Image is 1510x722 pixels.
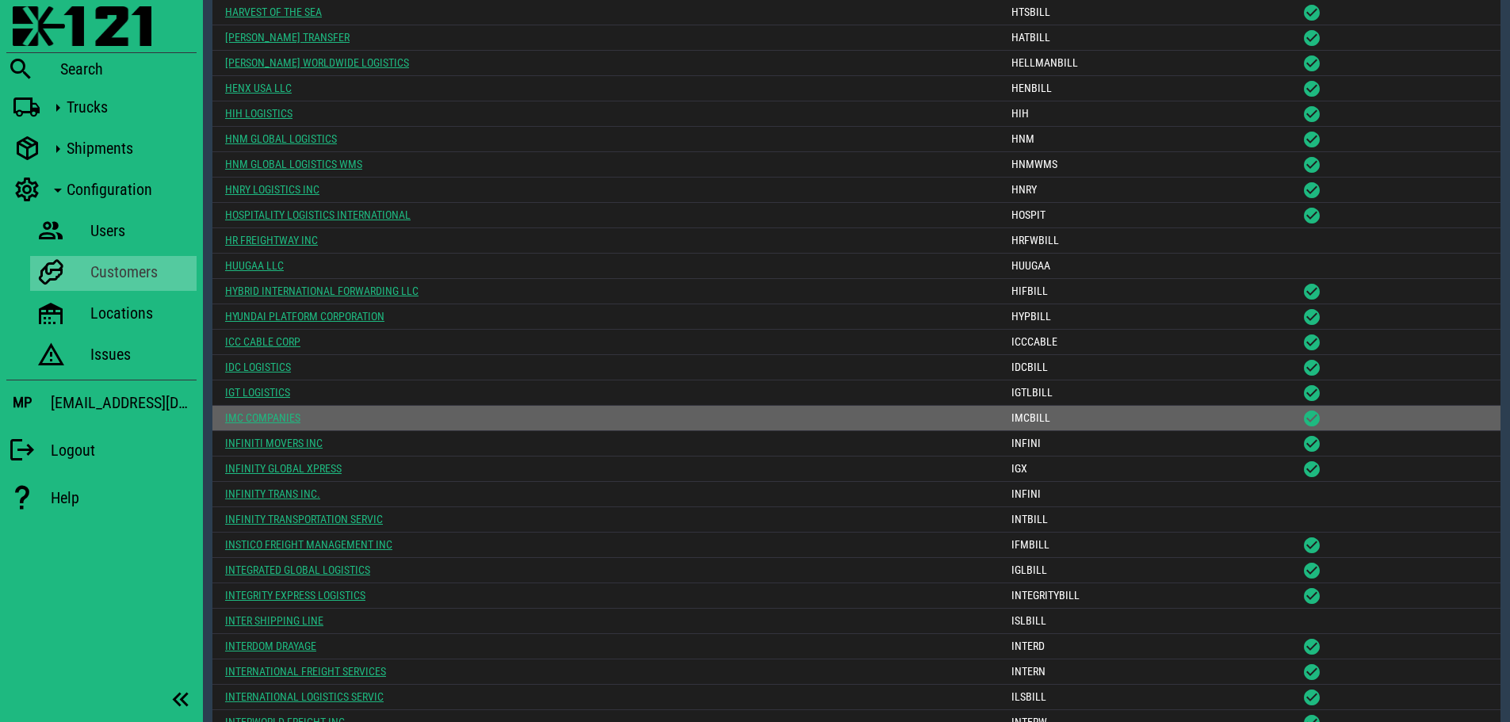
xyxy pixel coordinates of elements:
[30,297,197,332] a: Locations
[90,345,190,364] div: Issues
[999,634,1289,659] td: INTERD
[225,82,292,94] a: HENX USA LLC
[225,513,383,525] a: INFINITY TRANSPORTATION SERVIC
[999,228,1289,254] td: HRFWBILL
[999,355,1289,380] td: IDCBILL
[90,221,190,240] div: Users
[90,304,190,323] div: Locations
[30,256,197,291] a: Customers
[13,6,151,46] img: 87f0f0e.png
[225,589,365,602] a: INTEGRITY EXPRESS LOGISTICS
[999,558,1289,583] td: IGLBILL
[67,180,190,199] div: Configuration
[225,335,300,348] a: ICC CABLE CORP
[999,457,1289,482] td: IGX
[225,487,320,500] a: INFINITY TRANS INC.
[999,76,1289,101] td: HENBILL
[225,538,392,551] a: INSTICO FREIGHT MANAGEMENT INC
[90,262,190,281] div: Customers
[225,234,318,246] a: HR FREIGHTWAY INC
[225,107,292,120] a: HIH LOGISTICS
[6,476,197,520] a: Help
[225,259,284,272] a: HUUGAA LLC
[225,56,409,69] a: [PERSON_NAME] WORLDWIDE LOGISTICS
[30,338,197,373] a: Issues
[225,183,319,196] a: HNRY LOGISTICS INC
[225,310,384,323] a: HYUNDAI PLATFORM CORPORATION
[999,507,1289,533] td: INTBILL
[13,394,32,411] h3: MP
[60,59,197,78] div: Search
[999,583,1289,609] td: INTEGRITYBILL
[999,685,1289,710] td: ILSBILL
[67,97,190,117] div: Trucks
[999,659,1289,685] td: INTERN
[999,279,1289,304] td: HIFBILL
[225,285,419,297] a: HYBRID INTERNATIONAL FORWARDING LLC
[51,441,197,460] div: Logout
[999,304,1289,330] td: HYPBILL
[225,411,300,424] a: IMC COMPANIES
[225,437,323,449] a: INFINITI MOVERS INC
[999,380,1289,406] td: IGTLBILL
[225,132,337,145] a: HNM GLOBAL LOGISTICS
[30,215,197,250] a: Users
[51,390,197,415] div: [EMAIL_ADDRESS][DOMAIN_NAME]
[999,406,1289,431] td: IMCBILL
[225,6,322,18] a: HARVEST OF THE SEA
[225,690,384,703] a: INTERNATIONAL LOGISTICS SERVIC
[999,127,1289,152] td: HNM
[51,488,197,507] div: Help
[225,563,370,576] a: INTEGRATED GLOBAL LOGISTICS
[999,533,1289,558] td: IFMBILL
[225,665,386,678] a: INTERNATIONAL FREIGHT SERVICES
[999,254,1289,279] td: HUUGAA
[225,208,411,221] a: HOSPITALITY LOGISTICS INTERNATIONAL
[999,178,1289,203] td: HNRY
[225,361,291,373] a: IDC LOGISTICS
[999,609,1289,634] td: ISLBILL
[225,386,290,399] a: IGT LOGISTICS
[999,51,1289,76] td: HELLMANBILL
[6,6,197,49] a: Blackfly
[999,152,1289,178] td: HNMWMS
[225,614,323,627] a: INTER SHIPPING LINE
[999,482,1289,507] td: INFINI
[999,431,1289,457] td: INFINI
[225,640,316,652] a: INTERDOM DRAYAGE
[999,101,1289,127] td: HIH
[225,158,362,170] a: HNM GLOBAL LOGISTICS WMS
[225,31,350,44] a: [PERSON_NAME] TRANSFER
[999,25,1289,51] td: HATBILL
[999,203,1289,228] td: HOSPIT
[225,462,342,475] a: INFINITY GLOBAL XPRESS
[67,139,190,158] div: Shipments
[999,330,1289,355] td: ICCCABLE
